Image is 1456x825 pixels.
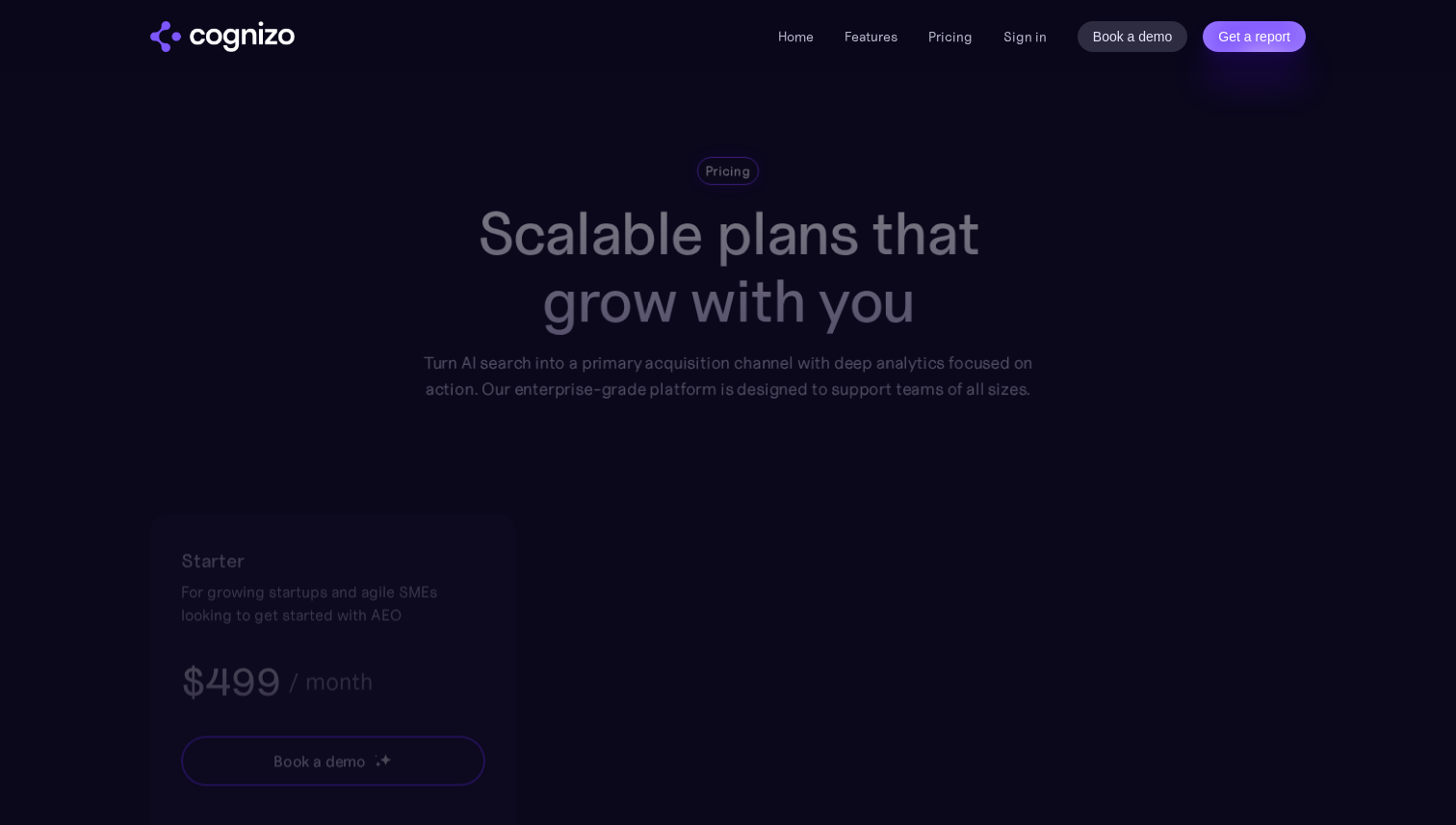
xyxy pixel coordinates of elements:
h1: Scalable plans that grow with you [409,200,1047,335]
a: Get a report [1203,21,1306,52]
a: Book a demostarstarstar [181,735,485,786]
div: / month [288,670,373,693]
a: Book a demo [1078,21,1188,52]
div: For growing startups and agile SMEs looking to get started with AEO [181,580,485,626]
img: star [375,755,377,758]
div: Book a demo [273,749,366,772]
a: Home [778,28,814,45]
a: home [150,21,295,52]
a: Sign in [1003,25,1047,48]
img: star [379,753,392,765]
h3: $499 [181,657,280,707]
img: cognizo logo [150,21,295,52]
h2: Starter [181,545,485,576]
div: Turn AI search into a primary acquisition channel with deep analytics focused on action. Our ente... [409,349,1047,401]
img: star [375,761,381,768]
a: Features [845,28,897,45]
a: Pricing [928,28,973,45]
div: Pricing [706,162,751,180]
